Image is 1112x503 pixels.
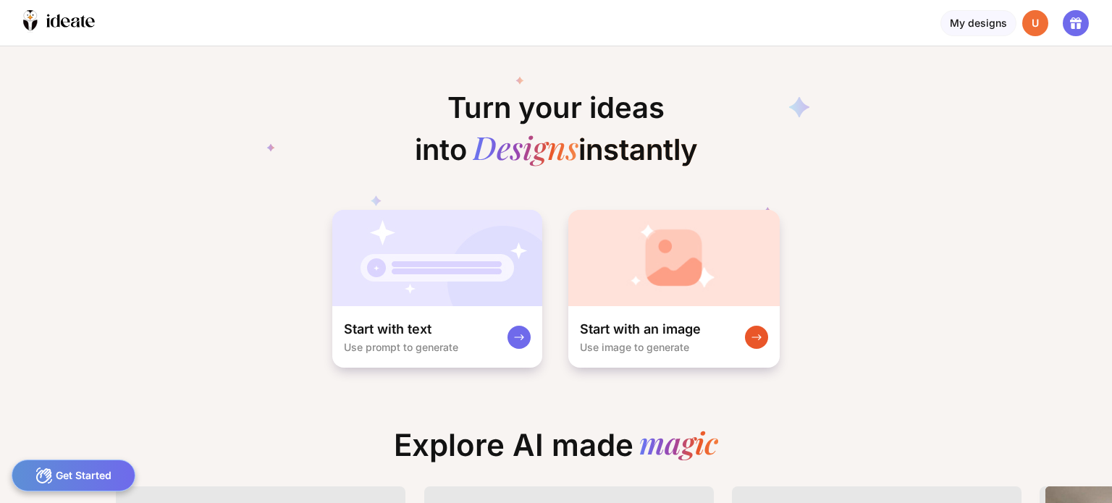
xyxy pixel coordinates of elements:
[639,427,718,463] div: magic
[580,341,689,353] div: Use image to generate
[940,10,1016,36] div: My designs
[344,321,431,338] div: Start with text
[344,341,458,353] div: Use prompt to generate
[568,210,780,306] img: startWithImageCardBg.jpg
[580,321,701,338] div: Start with an image
[332,210,542,306] img: startWithTextCardBg.jpg
[382,427,730,475] div: Explore AI made
[12,460,135,491] div: Get Started
[1022,10,1048,36] div: U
